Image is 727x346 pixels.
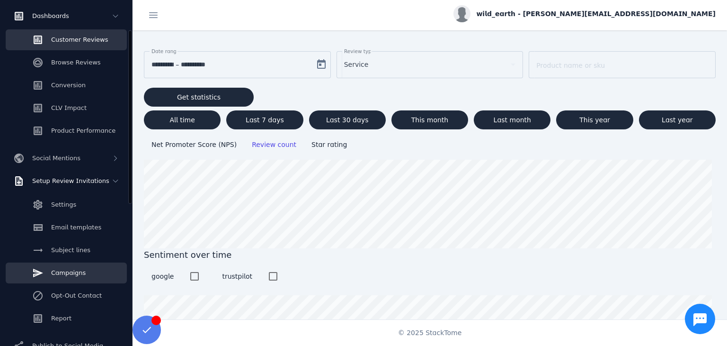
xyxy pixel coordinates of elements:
[51,201,76,208] span: Settings
[6,29,127,50] a: Customer Reviews
[144,248,716,261] span: Sentiment over time
[662,117,692,123] span: Last year
[222,273,252,280] span: trustpilot
[51,224,101,231] span: Email templates
[51,269,86,276] span: Campaigns
[51,36,108,43] span: Customer Reviews
[536,62,605,69] mat-label: Product name or sku
[51,82,86,89] span: Conversion
[309,110,386,129] button: Last 30 days
[6,285,127,306] a: Opt-Out Contact
[311,141,347,148] span: Star rating
[6,120,127,141] a: Product Performance
[32,177,109,184] span: Setup Review Invitations
[6,75,127,96] a: Conversion
[326,117,369,123] span: Last 30 days
[411,117,449,123] span: This month
[6,52,127,73] a: Browse Reviews
[246,117,284,123] span: Last 7 days
[453,5,470,22] img: profile.jpg
[151,48,179,54] mat-label: Date range
[226,110,303,129] button: Last 7 days
[51,246,90,254] span: Subject lines
[6,194,127,215] a: Settings
[6,98,127,118] a: CLV Impact
[6,308,127,329] a: Report
[344,48,374,54] mat-label: Review type
[6,263,127,283] a: Campaigns
[177,94,221,100] span: Get statistics
[169,117,195,123] span: All time
[151,141,237,148] span: Net Promoter Score (NPS)
[32,155,80,162] span: Social Mentions
[494,117,531,123] span: Last month
[391,110,468,129] button: This month
[6,217,127,238] a: Email templates
[474,110,550,129] button: Last month
[144,110,221,129] button: All time
[252,141,296,148] span: Review count
[32,12,69,19] span: Dashboards
[176,59,179,70] span: –
[151,273,174,280] span: google
[51,59,101,66] span: Browse Reviews
[144,88,254,107] button: Get statistics
[453,5,716,22] button: wild_earth - [PERSON_NAME][EMAIL_ADDRESS][DOMAIN_NAME]
[344,59,369,70] span: Service
[51,127,115,134] span: Product Performance
[579,117,610,123] span: This year
[312,55,331,74] button: Open calendar
[51,104,87,111] span: CLV Impact
[476,9,716,19] span: wild_earth - [PERSON_NAME][EMAIL_ADDRESS][DOMAIN_NAME]
[6,240,127,261] a: Subject lines
[639,110,716,129] button: Last year
[51,315,71,322] span: Report
[51,292,102,299] span: Opt-Out Contact
[398,328,462,338] span: © 2025 StackTome
[556,110,633,129] button: This year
